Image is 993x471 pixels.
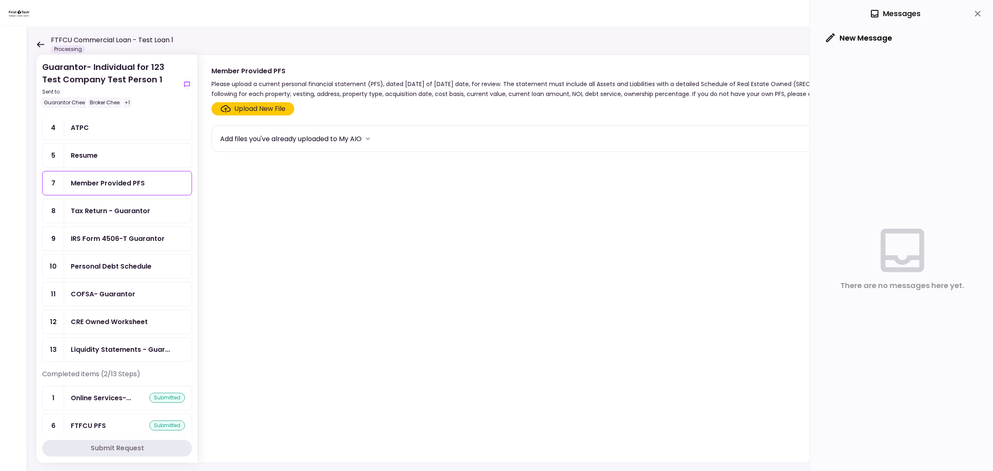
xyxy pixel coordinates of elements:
[91,443,144,453] div: Submit Request
[71,289,135,299] div: COFSA- Guarantor
[71,123,89,133] div: ATPC
[42,61,179,108] div: Guarantor- Individual for 123 Test Company Test Person 1
[971,7,985,21] button: close
[42,199,192,223] a: 8Tax Return - Guarantor
[43,310,64,334] div: 12
[71,206,150,216] div: Tax Return - Guarantor
[43,414,64,437] div: 6
[88,97,121,108] div: Broker Chee
[42,386,192,410] a: 1Online Services- Consent for Use of Electronic Signatures and Electronic Disclosures Agreementsu...
[42,143,192,168] a: 5Resume
[42,337,192,362] a: 13Liquidity Statements - Guarantor
[211,79,910,99] div: Please upload a current personal financial statement (PFS), dated [DATE] of [DATE] date, for revi...
[51,35,173,45] h1: FTFCU Commercial Loan - Test Loan 1
[149,421,185,430] div: submitted
[71,233,165,244] div: IRS Form 4506-T Guarantor
[42,413,192,438] a: 6FTFCU PFSsubmitted
[840,279,964,292] div: There are no messages here yet.
[71,150,98,161] div: Resume
[43,116,64,139] div: 4
[42,226,192,251] a: 9IRS Form 4506-T Guarantor
[43,199,64,223] div: 8
[182,79,192,89] button: show-messages
[71,261,151,272] div: Personal Debt Schedule
[42,254,192,279] a: 10Personal Debt Schedule
[43,282,64,306] div: 11
[42,282,192,306] a: 11COFSA- Guarantor
[211,102,294,115] span: Click here to upload the required document
[51,45,85,53] div: Processing
[71,178,145,188] div: Member Provided PFS
[42,115,192,140] a: 4ATPC
[211,66,910,76] div: Member Provided PFS
[820,27,899,49] button: New Message
[43,144,64,167] div: 5
[42,369,192,386] div: Completed items (2/13 Steps)
[43,338,64,361] div: 13
[42,440,192,457] button: Submit Request
[149,393,185,403] div: submitted
[234,104,285,114] div: Upload New File
[220,134,362,144] div: Add files you've already uploaded to My AIO
[43,171,64,195] div: 7
[43,386,64,410] div: 1
[362,132,374,145] button: more
[870,7,921,20] div: Messages
[42,310,192,334] a: 12CRE Owned Worksheet
[42,171,192,195] a: 7Member Provided PFS
[8,7,30,19] img: Partner icon
[42,88,179,96] div: Sent to:
[71,344,170,355] div: Liquidity Statements - Guarantor
[198,55,976,463] div: Member Provided PFSPlease upload a current personal financial statement (PFS), dated [DATE] of [D...
[71,317,148,327] div: CRE Owned Worksheet
[43,255,64,278] div: 10
[123,97,132,108] div: +1
[71,393,131,403] div: Online Services- Consent for Use of Electronic Signatures and Electronic Disclosures Agreement
[71,421,106,431] div: FTFCU PFS
[42,97,86,108] div: Guarantor Chee
[43,227,64,250] div: 9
